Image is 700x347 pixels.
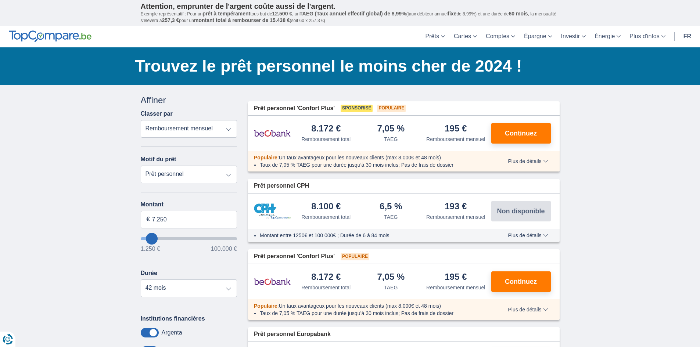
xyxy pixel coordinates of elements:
[445,124,467,134] div: 195 €
[141,201,237,208] label: Montant
[279,155,441,160] span: Un taux avantageux pour les nouveaux clients (max 8.000€ et 48 mois)
[508,233,548,238] span: Plus de détails
[279,303,441,309] span: Un taux avantageux pour les nouveaux clients (max 8.000€ et 48 mois)
[147,215,150,224] span: €
[135,55,560,77] h1: Trouvez le prêt personnel le moins cher de 2024 !
[497,208,545,214] span: Non disponible
[590,26,625,47] a: Énergie
[311,202,341,212] div: 8.100 €
[299,11,406,17] span: TAEG (Taux annuel effectif global) de 8,99%
[194,17,290,23] span: montant total à rembourser de 15.438 €
[505,278,537,285] span: Continuez
[481,26,520,47] a: Comptes
[301,284,351,291] div: Remboursement total
[377,124,405,134] div: 7,05 %
[445,272,467,282] div: 195 €
[301,213,351,221] div: Remboursement total
[254,104,335,113] span: Prêt personnel 'Confort Plus'
[254,303,277,309] span: Populaire
[248,302,492,310] div: :
[254,182,309,190] span: Prêt personnel CPH
[248,154,492,161] div: :
[679,26,696,47] a: fr
[384,213,398,221] div: TAEG
[141,2,560,11] p: Attention, emprunter de l'argent coûte aussi de l'argent.
[202,11,250,17] span: prêt à tempérament
[341,105,373,112] span: Sponsorisé
[491,123,551,144] button: Continuez
[491,201,551,221] button: Non disponible
[162,17,179,23] span: 257,3 €
[449,26,481,47] a: Cartes
[9,30,91,42] img: TopCompare
[211,246,237,252] span: 100.000 €
[254,203,291,219] img: pret personnel CPH Banque
[311,124,341,134] div: 8.172 €
[520,26,557,47] a: Épargne
[141,94,237,106] div: Affiner
[141,270,157,276] label: Durée
[502,307,553,312] button: Plus de détails
[272,11,292,17] span: 12.500 €
[301,135,351,143] div: Remboursement total
[508,307,548,312] span: Plus de détails
[141,156,176,163] label: Motif du prêt
[254,252,335,261] span: Prêt personnel 'Confort Plus'
[505,130,537,137] span: Continuez
[502,158,553,164] button: Plus de détails
[508,159,548,164] span: Plus de détails
[341,253,369,260] span: Populaire
[254,124,291,142] img: pret personnel Beobank
[445,202,467,212] div: 193 €
[448,11,456,17] span: fixe
[426,213,485,221] div: Remboursement mensuel
[502,232,553,238] button: Plus de détails
[141,246,160,252] span: 1.250 €
[491,271,551,292] button: Continuez
[141,111,173,117] label: Classer par
[384,284,398,291] div: TAEG
[377,272,405,282] div: 7,05 %
[311,272,341,282] div: 8.172 €
[380,202,402,212] div: 6,5 %
[254,155,277,160] span: Populaire
[625,26,670,47] a: Plus d'infos
[260,232,487,239] li: Montant entre 1250€ et 100 000€ ; Durée de 6 à 84 mois
[254,330,331,339] span: Prêt personnel Europabank
[377,105,406,112] span: Populaire
[421,26,449,47] a: Prêts
[254,272,291,291] img: pret personnel Beobank
[384,135,398,143] div: TAEG
[509,11,528,17] span: 60 mois
[141,237,237,240] input: wantToBorrow
[426,135,485,143] div: Remboursement mensuel
[141,315,205,322] label: Institutions financières
[426,284,485,291] div: Remboursement mensuel
[557,26,590,47] a: Investir
[260,310,487,317] li: Taux de 7,05 % TAEG pour une durée jusqu’à 30 mois inclus; Pas de frais de dossier
[162,329,182,336] label: Argenta
[141,11,560,24] p: Exemple représentatif : Pour un tous but de , un (taux débiteur annuel de 8,99%) et une durée de ...
[260,161,487,169] li: Taux de 7,05 % TAEG pour une durée jusqu’à 30 mois inclus; Pas de frais de dossier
